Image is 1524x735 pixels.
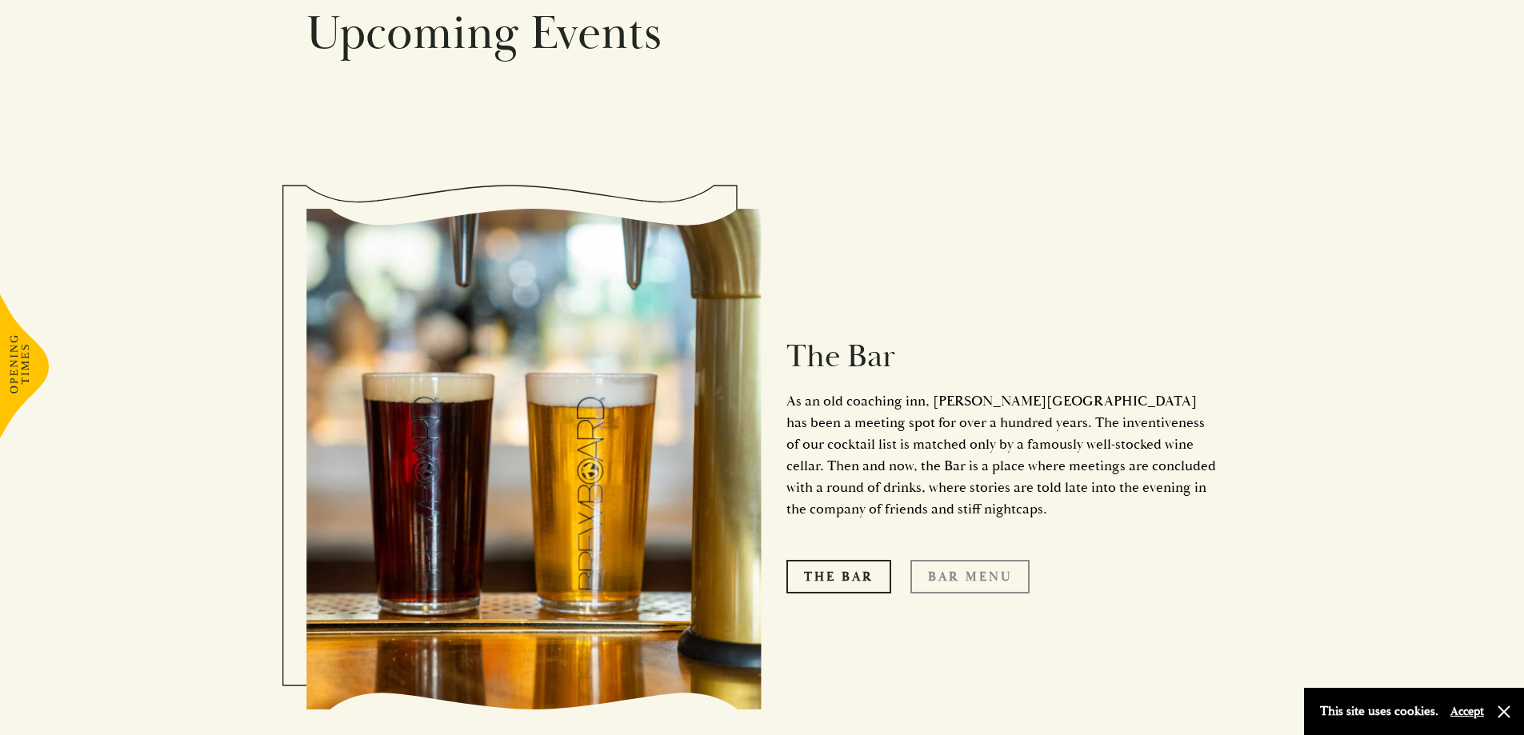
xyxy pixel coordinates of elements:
[786,560,891,593] a: The Bar
[786,338,1218,376] h2: The Bar
[306,2,1218,65] h2: Upcoming Events
[1450,704,1484,719] button: Accept
[1496,704,1512,720] button: Close and accept
[910,560,1030,593] a: Bar Menu
[1320,700,1438,723] p: This site uses cookies.
[786,390,1218,520] p: As an old coaching inn, [PERSON_NAME][GEOGRAPHIC_DATA] has been a meeting spot for over a hundred...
